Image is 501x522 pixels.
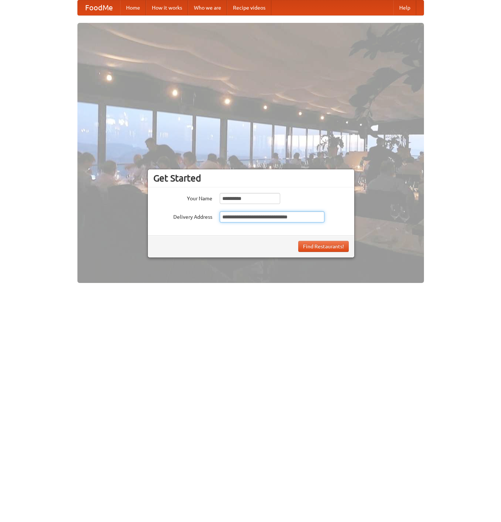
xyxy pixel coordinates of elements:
a: Recipe videos [227,0,271,15]
a: How it works [146,0,188,15]
h3: Get Started [153,173,349,184]
a: Who we are [188,0,227,15]
a: FoodMe [78,0,120,15]
a: Home [120,0,146,15]
a: Help [393,0,416,15]
label: Delivery Address [153,211,212,221]
label: Your Name [153,193,212,202]
button: Find Restaurants! [298,241,349,252]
